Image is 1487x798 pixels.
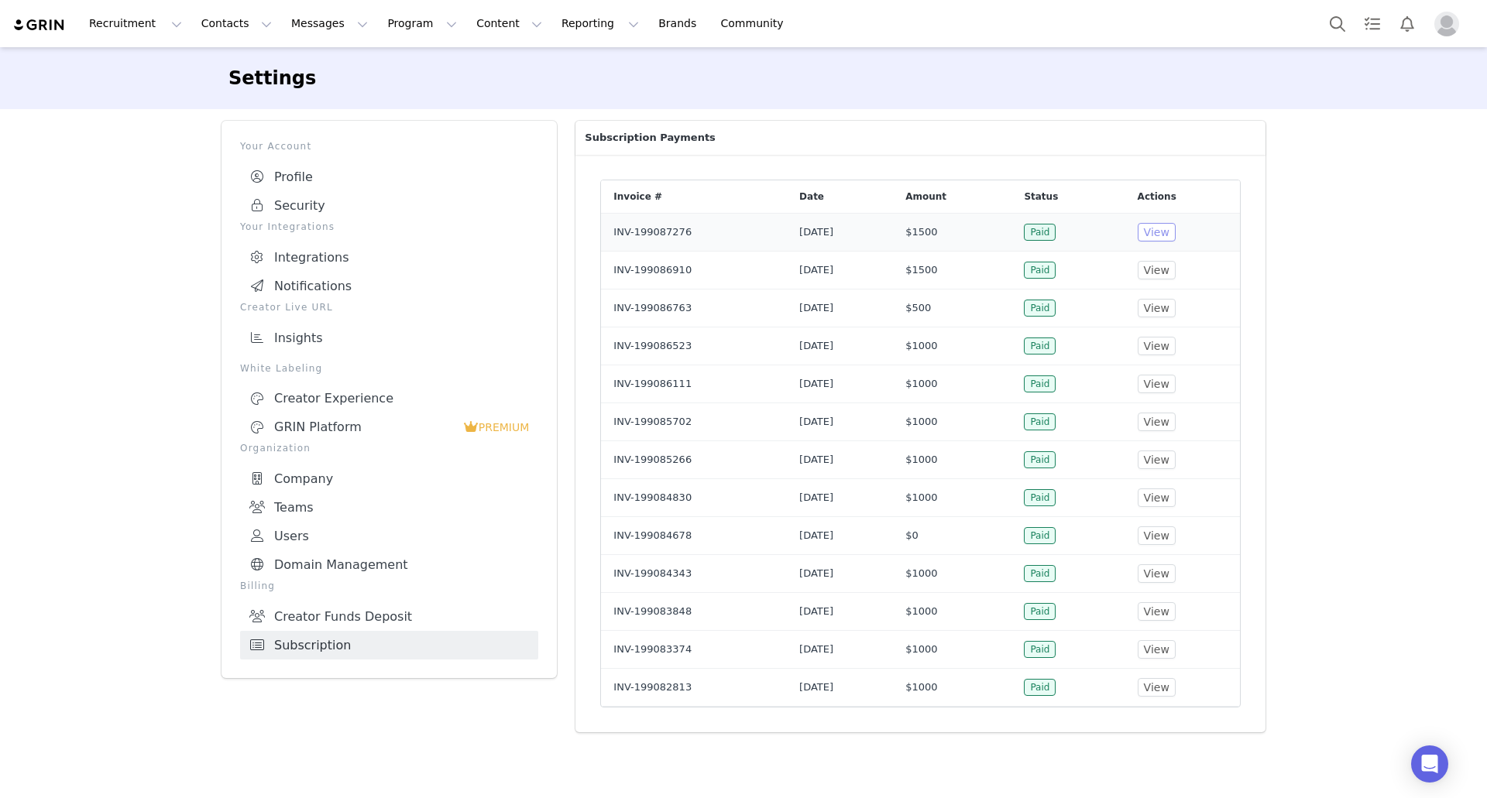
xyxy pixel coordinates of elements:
[240,243,538,272] a: Integrations
[1125,180,1240,213] div: Actions
[1355,6,1389,41] a: Tasks
[712,6,800,41] a: Community
[467,6,551,41] button: Content
[601,213,787,251] td: INV-199087276
[240,272,538,300] a: Notifications
[1138,488,1176,507] button: View
[240,139,538,153] p: Your Account
[1138,602,1176,621] button: View
[787,365,893,402] td: [DATE]
[1024,300,1056,317] span: Paid
[787,213,893,251] td: [DATE]
[1138,261,1176,279] button: View
[905,643,937,655] span: $1000
[240,464,538,493] a: Company
[240,550,538,579] a: Domain Management
[12,18,67,33] img: grin logo
[1011,180,1125,213] div: Status
[601,478,787,516] td: INV-199084830
[905,226,937,238] span: $1500
[240,413,538,441] a: GRIN Platform PREMIUM
[575,121,1265,155] p: Subscription Payments
[1138,526,1176,545] button: View
[601,554,787,592] td: INV-199084343
[601,180,787,213] div: Invoice #
[905,567,937,579] span: $1000
[1024,375,1056,392] span: Paid
[80,6,191,41] button: Recruitment
[1024,679,1056,696] span: Paid
[378,6,466,41] button: Program
[601,251,787,289] td: INV-199086910
[240,163,538,191] a: Profile
[601,440,787,478] td: INV-199085266
[787,668,893,706] td: [DATE]
[1024,565,1056,582] span: Paid
[787,592,893,630] td: [DATE]
[1024,337,1056,354] span: Paid
[905,605,937,617] span: $1000
[787,251,893,289] td: [DATE]
[1024,527,1056,544] span: Paid
[1138,299,1176,317] button: View
[601,592,787,630] td: INV-199083848
[787,180,893,213] div: Date
[1024,224,1056,241] span: Paid
[601,289,787,327] td: INV-199086763
[787,630,893,668] td: [DATE]
[249,420,463,435] div: GRIN Platform
[905,264,937,276] span: $1500
[905,681,937,693] span: $1000
[787,440,893,478] td: [DATE]
[1138,678,1176,697] button: View
[787,289,893,327] td: [DATE]
[240,631,538,659] a: Subscription
[1138,375,1176,393] button: View
[240,579,538,593] p: Billing
[787,327,893,365] td: [DATE]
[1320,6,1355,41] button: Search
[240,441,538,455] p: Organization
[1024,413,1056,430] span: Paid
[282,6,377,41] button: Messages
[240,300,538,314] p: Creator Live URL
[240,220,538,234] p: Your Integrations
[1024,641,1056,658] span: Paid
[552,6,648,41] button: Reporting
[192,6,281,41] button: Contacts
[1138,413,1176,431] button: View
[601,365,787,402] td: INV-199086111
[905,491,937,503] span: $1000
[249,391,529,406] div: Creator Experience
[601,516,787,554] td: INV-199084678
[787,554,893,592] td: [DATE]
[905,378,937,389] span: $1000
[601,668,787,706] td: INV-199082813
[240,602,538,631] a: Creator Funds Deposit
[601,630,787,668] td: INV-199083374
[787,516,893,554] td: [DATE]
[1425,12,1475,36] button: Profile
[1138,564,1176,583] button: View
[905,302,931,313] span: $500
[1024,451,1056,468] span: Paid
[787,478,893,516] td: [DATE]
[1390,6,1424,41] button: Notifications
[1024,603,1056,620] span: Paid
[905,416,937,427] span: $1000
[601,402,787,440] td: INV-199085702
[240,385,538,413] a: Creator Experience
[240,493,538,522] a: Teams
[905,454,937,465] span: $1000
[240,522,538,550] a: Users
[1138,223,1176,241] button: View
[1138,640,1176,659] button: View
[905,529,919,541] span: $0
[240,361,538,375] p: White Labeling
[893,180,1011,213] div: Amount
[1024,262,1056,279] span: Paid
[240,191,538,220] a: Security
[1138,450,1176,469] button: View
[905,340,937,351] span: $1000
